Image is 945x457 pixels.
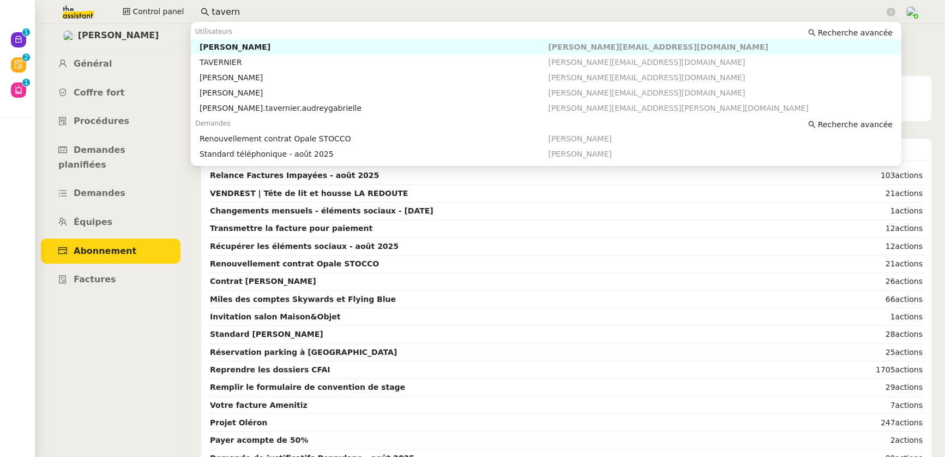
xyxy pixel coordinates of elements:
[41,109,180,134] a: Procédures
[895,224,923,233] span: actions
[74,58,112,69] span: Général
[838,414,925,432] td: 247
[818,27,893,38] span: Recherche avancée
[195,28,232,35] span: Utilisateurs
[24,54,28,63] p: 2
[895,401,923,409] span: actions
[210,348,397,357] strong: Réservation parking à [GEOGRAPHIC_DATA]
[41,239,180,264] a: Abonnement
[210,277,316,286] strong: Contrat [PERSON_NAME]
[895,277,923,286] span: actions
[24,79,28,88] p: 1
[41,210,180,235] a: Équipes
[895,242,923,251] span: actions
[838,220,925,238] td: 12
[200,57,549,67] div: TAVERNIER
[210,330,323,339] strong: Standard [PERSON_NAME]
[24,28,28,38] p: 1
[210,189,408,198] strong: VENDREST | Tête de lit et housse LA REDOUTE
[200,42,549,52] div: [PERSON_NAME]
[200,134,549,144] div: Renouvellement contrat Opale STOCCO
[895,418,923,427] span: actions
[895,312,923,321] span: actions
[895,348,923,357] span: actions
[838,167,925,185] td: 103
[210,418,267,427] strong: Projet Oléron
[838,185,925,203] td: 21
[210,259,379,268] strong: Renouvellement contrat Opale STOCCO
[210,365,330,374] strong: Reprendre les dossiers CFAI
[74,188,125,198] span: Demandes
[548,58,745,67] span: [PERSON_NAME][EMAIL_ADDRESS][DOMAIN_NAME]
[895,206,923,215] span: actions
[895,383,923,391] span: actions
[74,217,112,227] span: Équipes
[210,436,308,444] strong: Payer acompte de 50%
[838,291,925,308] td: 66
[200,73,549,82] div: [PERSON_NAME]
[838,379,925,396] td: 29
[74,87,125,98] span: Coffre fort
[838,256,925,273] td: 21
[63,30,75,42] img: users%2FfjlNmCTkLiVoA3HQjY3GA5JXGxb2%2Favatar%2Fstarofservice_97480retdsc0392.png
[895,171,923,180] span: actions
[41,80,180,106] a: Coffre fort
[548,88,745,97] span: [PERSON_NAME][EMAIL_ADDRESS][DOMAIN_NAME]
[210,383,405,391] strong: Remplir le formulaire de convention de stage
[838,308,925,326] td: 1
[895,330,923,339] span: actions
[548,104,808,112] span: [PERSON_NAME][EMAIL_ADDRESS][PERSON_NAME][DOMAIN_NAME]
[818,119,893,130] span: Recherche avancée
[895,259,923,268] span: actions
[133,5,184,18] span: Control panel
[895,295,923,304] span: actions
[906,6,918,18] img: users%2FNTfmycKsCFdqp6LX6USf2FmuPJo2%2Favatar%2Fprofile-pic%20(1).png
[838,203,925,220] td: 1
[838,273,925,290] td: 26
[210,224,372,233] strong: Transmettre la facture pour paiement
[195,120,231,127] span: Demandes
[548,134,611,143] span: [PERSON_NAME]
[22,28,30,36] nz-badge-sup: 1
[838,432,925,449] td: 2
[548,43,768,51] span: [PERSON_NAME][EMAIL_ADDRESS][DOMAIN_NAME]
[838,397,925,414] td: 7
[895,436,923,444] span: actions
[838,361,925,379] td: 1705
[200,149,549,159] div: Standard téléphonique - août 2025
[22,79,30,86] nz-badge-sup: 1
[78,28,159,43] span: [PERSON_NAME]
[200,88,549,98] div: [PERSON_NAME]
[74,246,136,256] span: Abonnement
[41,138,180,177] a: Demandes planifiées
[212,5,884,20] input: Rechercher
[838,344,925,361] td: 25
[210,171,379,180] strong: Relance Factures Impayées - août 2025
[210,242,399,251] strong: Récupérer les éléments sociaux - août 2025
[838,326,925,343] td: 28
[22,54,30,61] nz-badge-sup: 2
[838,238,925,256] td: 12
[895,189,923,198] span: actions
[116,4,190,20] button: Control panel
[200,103,549,113] div: [PERSON_NAME].tavernier.audreygabrielle
[210,312,340,321] strong: Invitation salon Maison&Objet
[58,145,125,170] span: Demandes planifiées
[210,401,308,409] strong: Votre facture Amenitiz
[41,181,180,206] a: Demandes
[895,365,923,374] span: actions
[41,51,180,77] a: Général
[548,150,611,158] span: [PERSON_NAME]
[210,206,434,215] strong: Changements mensuels - éléments sociaux - [DATE]
[548,73,745,82] span: [PERSON_NAME][EMAIL_ADDRESS][DOMAIN_NAME]
[210,295,396,304] strong: Miles des comptes Skywards et Flying Blue
[74,274,116,284] span: Factures
[74,116,129,126] span: Procédures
